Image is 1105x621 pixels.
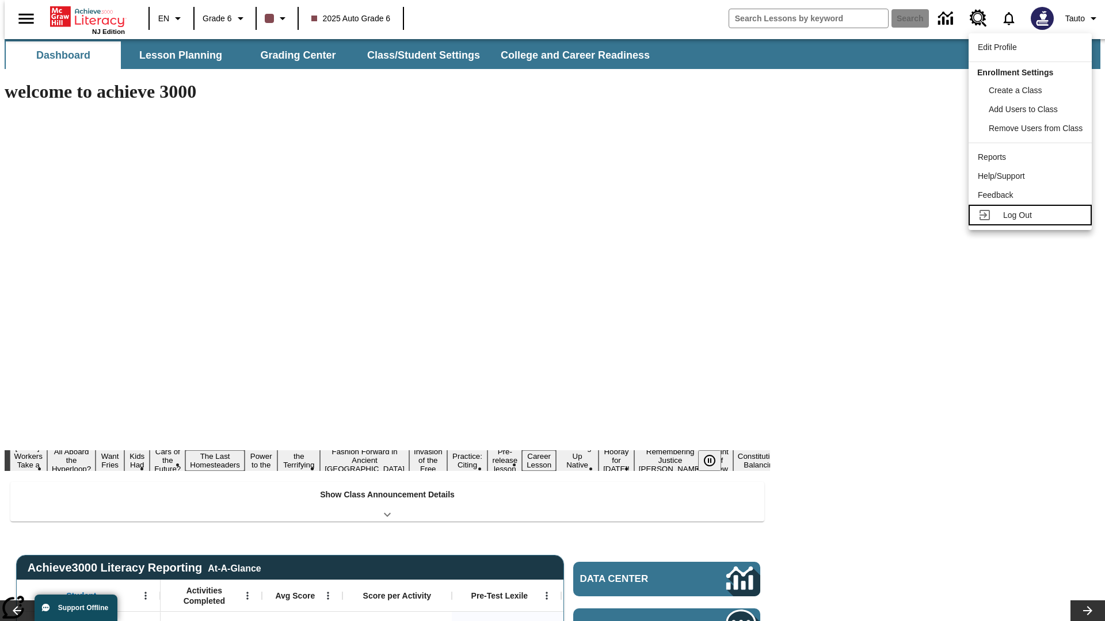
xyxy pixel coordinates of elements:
span: Enrollment Settings [977,68,1053,77]
span: Create a Class [989,86,1042,95]
span: Feedback [978,190,1013,200]
span: Reports [978,152,1006,162]
span: Help/Support [978,171,1025,181]
span: Add Users to Class [989,105,1058,114]
span: Remove Users from Class [989,124,1083,133]
span: Log Out [1003,210,1032,220]
span: Edit Profile [978,43,1017,52]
